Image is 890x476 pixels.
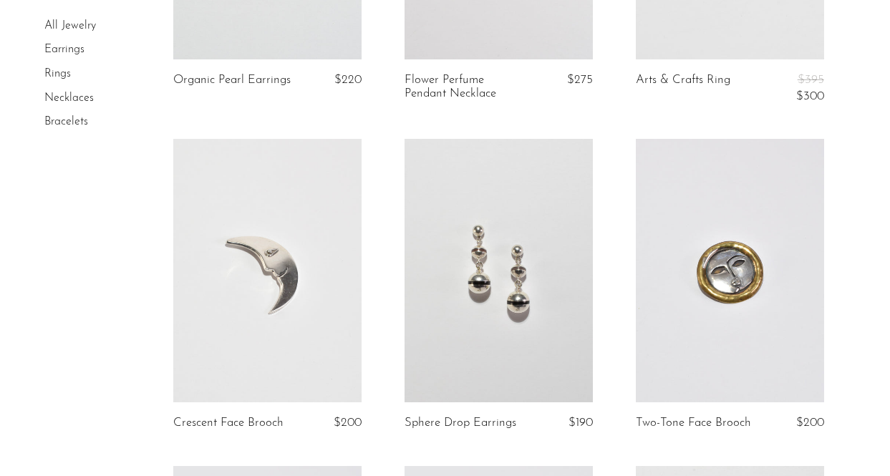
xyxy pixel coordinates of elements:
a: Organic Pearl Earrings [173,74,291,87]
a: All Jewelry [44,20,96,31]
a: Arts & Crafts Ring [636,74,730,103]
span: $200 [334,417,362,429]
a: Flower Perfume Pendant Necklace [405,74,528,100]
span: $300 [796,90,824,102]
a: Bracelets [44,116,88,127]
a: Sphere Drop Earrings [405,417,516,429]
a: Rings [44,68,71,79]
span: $200 [796,417,824,429]
span: $275 [567,74,593,86]
a: Necklaces [44,92,94,104]
a: Crescent Face Brooch [173,417,284,429]
span: $190 [569,417,593,429]
span: $395 [798,74,824,86]
span: $220 [334,74,362,86]
a: Earrings [44,44,84,56]
a: Two-Tone Face Brooch [636,417,751,429]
